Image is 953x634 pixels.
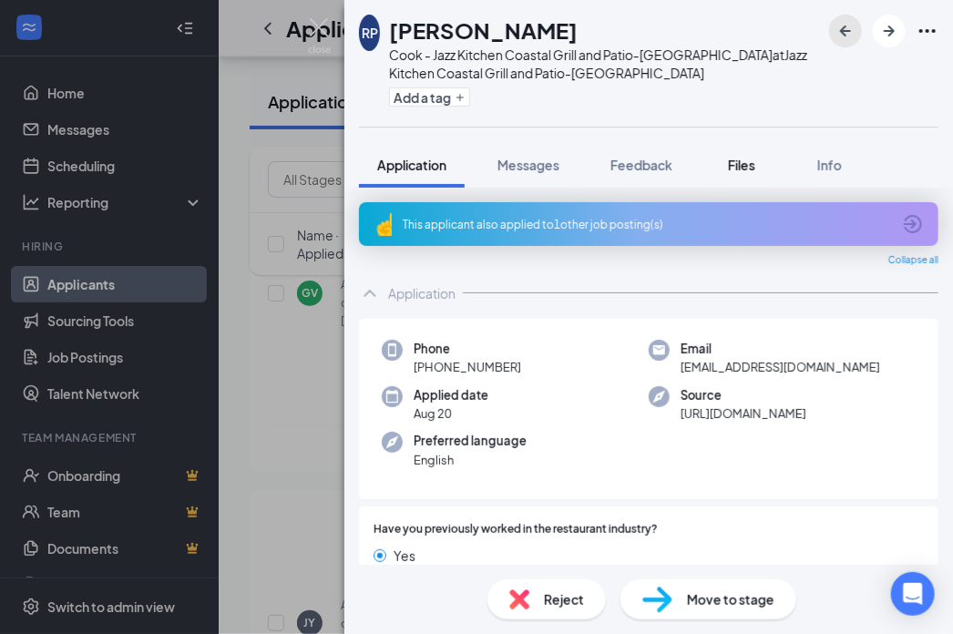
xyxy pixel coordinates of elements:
[388,284,456,302] div: Application
[414,432,527,450] span: Preferred language
[681,386,806,404] span: Source
[394,546,415,566] span: Yes
[544,589,584,609] span: Reject
[359,282,381,304] svg: ChevronUp
[403,217,891,232] div: This applicant also applied to 1 other job posting(s)
[817,157,842,173] span: Info
[497,157,559,173] span: Messages
[389,15,578,46] h1: [PERSON_NAME]
[414,386,488,404] span: Applied date
[829,15,862,47] button: ArrowLeftNew
[873,15,906,47] button: ArrowRight
[681,404,806,423] span: [URL][DOMAIN_NAME]
[681,358,880,376] span: [EMAIL_ADDRESS][DOMAIN_NAME]
[414,358,521,376] span: [PHONE_NUMBER]
[377,157,446,173] span: Application
[888,253,938,268] span: Collapse all
[362,24,378,42] div: RP
[891,572,935,616] div: Open Intercom Messenger
[374,521,658,538] span: Have you previously worked in the restaurant industry?
[878,20,900,42] svg: ArrowRight
[414,340,521,358] span: Phone
[389,87,470,107] button: PlusAdd a tag
[455,92,466,103] svg: Plus
[687,589,774,609] span: Move to stage
[610,157,672,173] span: Feedback
[414,404,488,423] span: Aug 20
[917,20,938,42] svg: Ellipses
[414,451,527,469] span: English
[681,340,880,358] span: Email
[728,157,755,173] span: Files
[835,20,856,42] svg: ArrowLeftNew
[902,213,924,235] svg: ArrowCircle
[389,46,820,82] div: Cook - Jazz Kitchen Coastal Grill and Patio-[GEOGRAPHIC_DATA] at Jazz Kitchen Coastal Grill and P...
